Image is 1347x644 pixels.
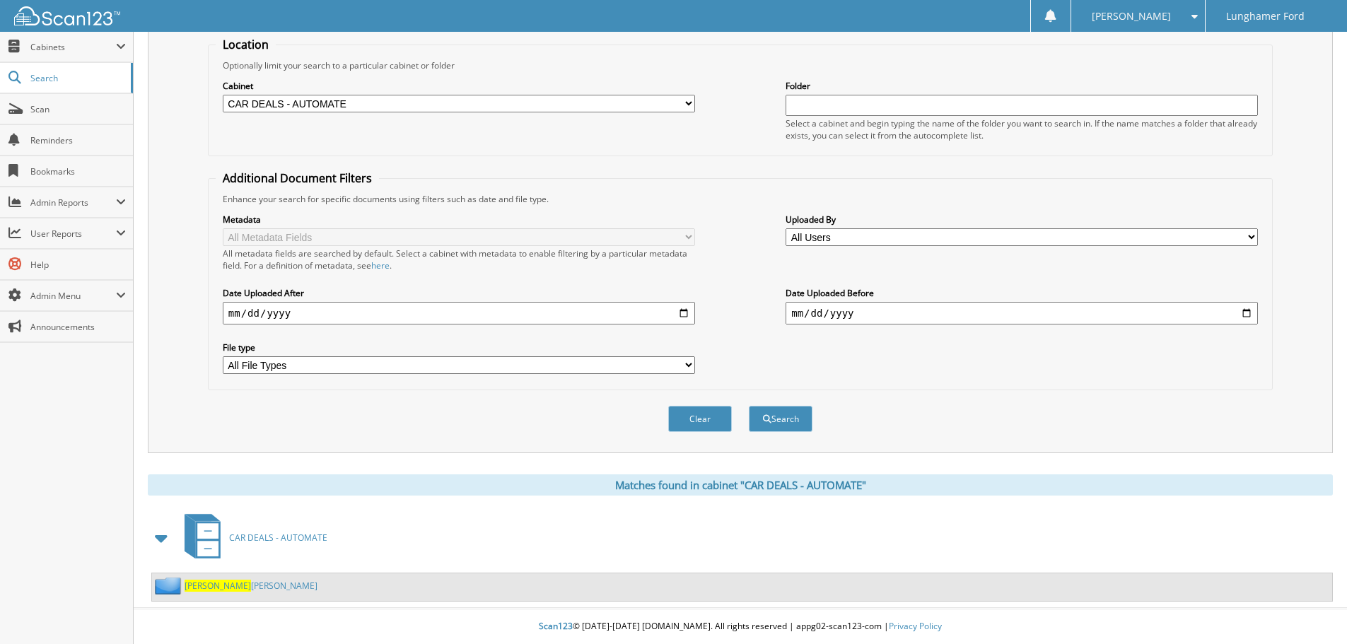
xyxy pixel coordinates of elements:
[216,193,1265,205] div: Enhance your search for specific documents using filters such as date and file type.
[30,41,116,53] span: Cabinets
[749,406,812,432] button: Search
[155,577,185,595] img: folder2.png
[216,170,379,186] legend: Additional Document Filters
[216,59,1265,71] div: Optionally limit your search to a particular cabinet or folder
[786,213,1258,226] label: Uploaded By
[30,134,126,146] span: Reminders
[223,287,695,299] label: Date Uploaded After
[185,580,251,592] span: [PERSON_NAME]
[176,510,327,566] a: CAR DEALS - AUTOMATE
[1226,12,1305,21] span: Lunghamer Ford
[148,474,1333,496] div: Matches found in cabinet "CAR DEALS - AUTOMATE"
[30,290,116,302] span: Admin Menu
[223,341,695,353] label: File type
[185,580,317,592] a: [PERSON_NAME][PERSON_NAME]
[786,287,1258,299] label: Date Uploaded Before
[30,197,116,209] span: Admin Reports
[216,37,276,52] legend: Location
[786,80,1258,92] label: Folder
[134,609,1347,644] div: © [DATE]-[DATE] [DOMAIN_NAME]. All rights reserved | appg02-scan123-com |
[30,72,124,84] span: Search
[1092,12,1171,21] span: [PERSON_NAME]
[1276,576,1347,644] iframe: Chat Widget
[14,6,120,25] img: scan123-logo-white.svg
[371,259,390,271] a: here
[223,80,695,92] label: Cabinet
[30,103,126,115] span: Scan
[223,213,695,226] label: Metadata
[668,406,732,432] button: Clear
[30,165,126,177] span: Bookmarks
[30,259,126,271] span: Help
[223,302,695,324] input: start
[30,321,126,333] span: Announcements
[786,302,1258,324] input: end
[889,620,942,632] a: Privacy Policy
[30,228,116,240] span: User Reports
[229,532,327,544] span: CAR DEALS - AUTOMATE
[223,247,695,271] div: All metadata fields are searched by default. Select a cabinet with metadata to enable filtering b...
[539,620,573,632] span: Scan123
[786,117,1258,141] div: Select a cabinet and begin typing the name of the folder you want to search in. If the name match...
